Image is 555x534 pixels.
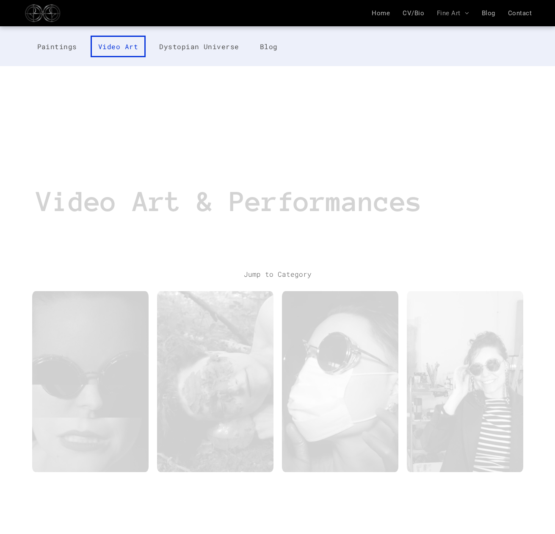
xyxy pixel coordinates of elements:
a: Paintings [30,36,84,57]
a: Lala Drona face collage from the video [32,291,149,472]
a: Blog [253,36,285,57]
a: Home [365,9,396,17]
a: Contact [502,9,538,17]
a: Blog [475,9,502,17]
span: Video Art & Performances [36,186,422,217]
a: CV/Bio [396,9,431,17]
a: Video still from Lala Drona's art video [157,291,273,472]
span: Jump to Category [244,270,312,278]
a: Dystopian Universe [152,36,246,57]
a: Fine Art [431,9,475,17]
a: Video Art [91,36,146,57]
a: Lala Drona the artist touching her sunglasses when they are on her face [407,291,523,472]
a: Lala Drona wearing face mask, gloves and sunglesses [282,291,398,472]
